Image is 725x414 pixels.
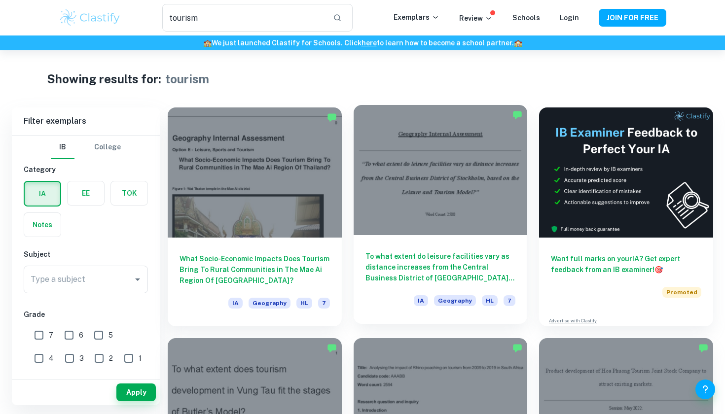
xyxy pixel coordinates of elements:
img: Marked [512,343,522,353]
p: Exemplars [394,12,439,23]
a: Advertise with Clastify [549,317,597,324]
button: Notes [24,213,61,237]
span: 6 [79,330,83,341]
span: Geography [434,295,476,306]
span: Promoted [662,287,701,298]
span: 🏫 [514,39,522,47]
h6: Category [24,164,148,175]
a: here [362,39,377,47]
span: 7 [318,298,330,309]
span: IA [228,298,243,309]
div: Filter type choice [51,136,121,159]
span: 🏫 [203,39,212,47]
span: 7 [49,330,53,341]
span: HL [482,295,498,306]
a: Schools [512,14,540,22]
h1: tourism [165,70,209,88]
span: 5 [109,330,113,341]
span: 🎯 [654,266,663,274]
button: College [94,136,121,159]
p: Review [459,13,493,24]
h1: Showing results for: [47,70,161,88]
button: IB [51,136,74,159]
a: Login [560,14,579,22]
h6: Grade [24,309,148,320]
button: Open [131,273,145,286]
span: 7 [504,295,515,306]
span: HL [296,298,312,309]
a: Want full marks on yourIA? Get expert feedback from an IB examiner!PromotedAdvertise with Clastify [539,107,713,326]
button: TOK [111,181,147,205]
span: 4 [49,353,54,364]
img: Marked [698,343,708,353]
span: 3 [79,353,84,364]
button: Apply [116,383,156,401]
h6: What Socio-Economic Impacts Does Tourism Bring To Rural Communities in The Mae Ai Region Of [GEOG... [180,253,330,286]
button: IA [25,182,60,206]
h6: Subject [24,249,148,260]
a: What Socio-Economic Impacts Does Tourism Bring To Rural Communities in The Mae Ai Region Of [GEOG... [168,107,342,326]
h6: Filter exemplars [12,107,160,135]
span: 1 [139,353,142,364]
span: Geography [249,298,290,309]
input: Search for any exemplars... [162,4,325,32]
button: Help and Feedback [695,379,715,399]
img: Marked [512,110,522,120]
button: EE [68,181,104,205]
img: Marked [327,112,337,122]
h6: Want full marks on your IA ? Get expert feedback from an IB examiner! [551,253,701,275]
h6: We just launched Clastify for Schools. Click to learn how to become a school partner. [2,37,723,48]
img: Marked [327,343,337,353]
img: Thumbnail [539,107,713,238]
span: 2 [109,353,113,364]
img: Clastify logo [59,8,121,28]
a: To what extent do leisure facilities vary as distance increases from the Central Business Distric... [354,107,528,326]
span: IA [414,295,428,306]
button: JOIN FOR FREE [599,9,666,27]
h6: To what extent do leisure facilities vary as distance increases from the Central Business Distric... [365,251,516,283]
